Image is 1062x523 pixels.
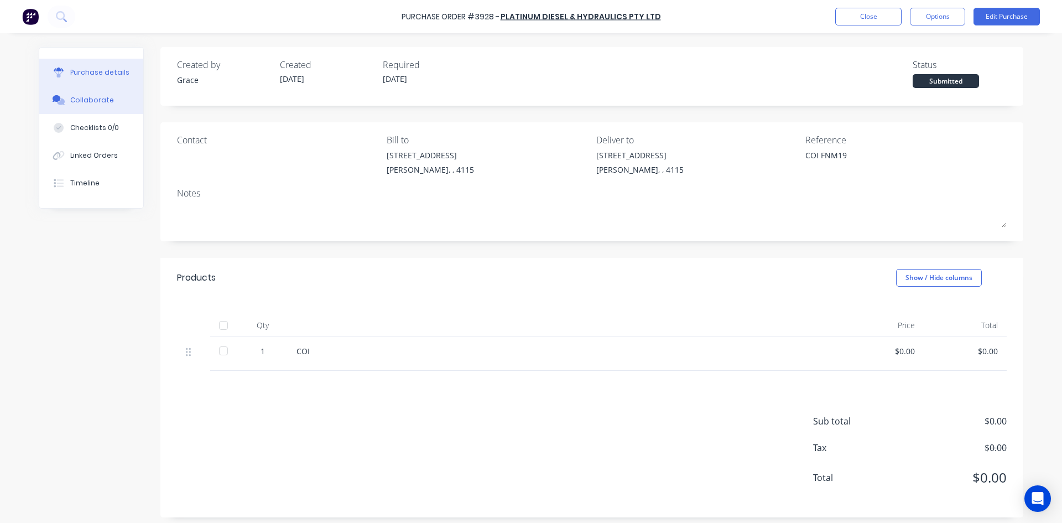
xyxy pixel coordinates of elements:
div: [PERSON_NAME], , 4115 [387,164,474,175]
div: Open Intercom Messenger [1024,485,1051,512]
div: [STREET_ADDRESS] [596,149,684,161]
button: Timeline [39,169,143,197]
div: Purchase Order #3928 - [402,11,499,23]
div: Grace [177,74,271,86]
div: Notes [177,187,1007,200]
button: Close [835,8,902,25]
div: $0.00 [850,345,915,357]
div: Submitted [913,74,979,88]
div: Purchase details [70,68,129,77]
div: Price [841,314,924,336]
textarea: COI FNM19 [805,149,944,174]
div: Created [280,58,374,71]
span: Tax [813,441,896,454]
div: Products [177,271,216,284]
span: $0.00 [896,441,1007,454]
span: $0.00 [896,468,1007,488]
img: Factory [22,8,39,25]
div: Required [383,58,477,71]
div: Contact [177,133,378,147]
button: Linked Orders [39,142,143,169]
div: [PERSON_NAME], , 4115 [596,164,684,175]
div: Bill to [387,133,588,147]
div: Status [913,58,1007,71]
span: Sub total [813,415,896,428]
button: Edit Purchase [973,8,1040,25]
button: Collaborate [39,86,143,114]
button: Checklists 0/0 [39,114,143,142]
div: Linked Orders [70,151,118,160]
div: Checklists 0/0 [70,123,119,133]
div: Total [924,314,1007,336]
span: $0.00 [896,415,1007,428]
div: Collaborate [70,95,114,105]
button: Options [910,8,965,25]
div: Created by [177,58,271,71]
a: Platinum Diesel & Hydraulics Pty Ltd [501,11,661,22]
button: Show / Hide columns [896,269,982,287]
span: Total [813,471,896,484]
div: Timeline [70,178,100,188]
div: Deliver to [596,133,798,147]
button: Purchase details [39,59,143,86]
div: $0.00 [933,345,998,357]
div: Qty [238,314,288,336]
div: [STREET_ADDRESS] [387,149,474,161]
div: Reference [805,133,1007,147]
div: COI [296,345,832,357]
div: 1 [247,345,279,357]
